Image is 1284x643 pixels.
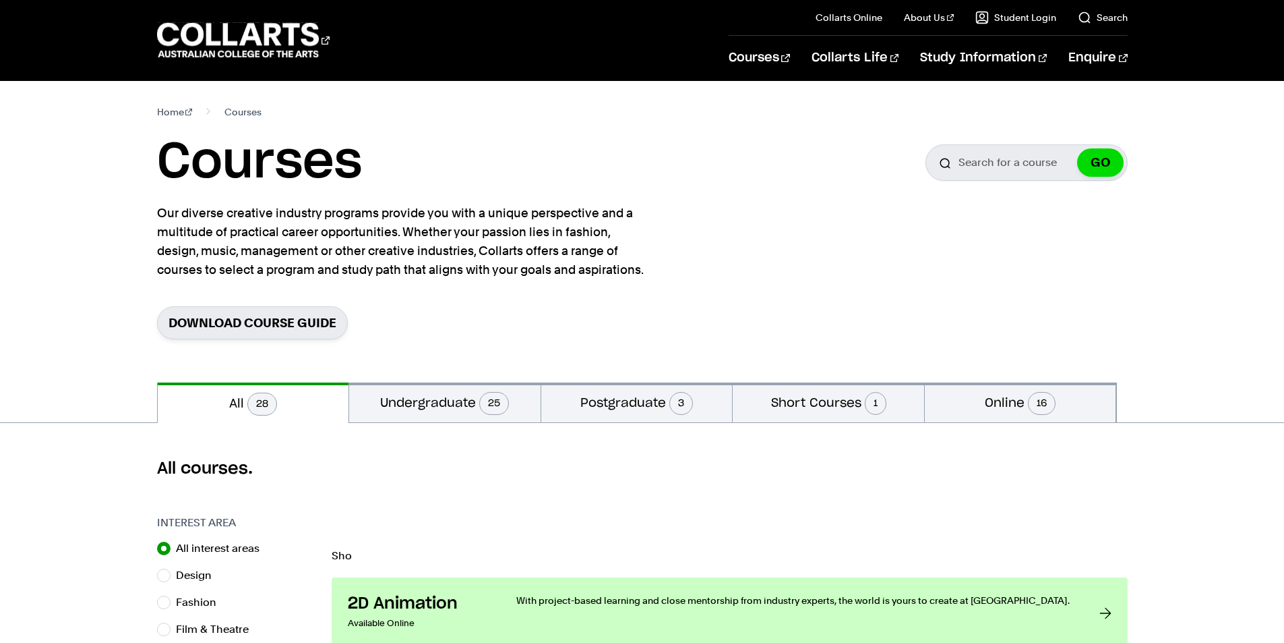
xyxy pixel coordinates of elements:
p: With project-based learning and close mentorship from industry experts, the world is yours to cre... [516,594,1072,607]
a: Collarts Online [816,11,882,24]
button: Short Courses1 [733,383,924,422]
h1: Courses [157,132,362,193]
button: Postgraduate3 [541,383,733,422]
a: Collarts Life [812,36,898,80]
p: Our diverse creative industry programs provide you with a unique perspective and a multitude of p... [157,204,649,279]
div: Go to homepage [157,21,330,59]
button: GO [1077,148,1124,177]
label: Film & Theatre [176,620,259,639]
h3: 2D Animation [348,594,489,614]
label: Design [176,566,222,585]
a: Courses [729,36,790,80]
a: Download Course Guide [157,306,348,339]
span: 1 [865,392,886,415]
a: About Us [904,11,954,24]
p: Sho [332,551,1128,561]
a: Student Login [975,11,1056,24]
p: Available Online [348,614,489,633]
button: Undergraduate25 [349,383,541,422]
button: Online16 [925,383,1116,422]
a: Search [1078,11,1128,24]
h3: Interest Area [157,515,318,531]
a: Study Information [920,36,1047,80]
a: Home [157,103,193,121]
label: Fashion [176,593,227,612]
span: 28 [247,393,277,416]
span: Courses [224,103,262,121]
h2: All courses. [157,458,1128,480]
span: 3 [669,392,693,415]
span: 25 [479,392,509,415]
span: 16 [1028,392,1056,415]
label: All interest areas [176,539,270,558]
input: Search for a course [925,144,1128,181]
button: All28 [158,383,349,423]
a: Enquire [1068,36,1127,80]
